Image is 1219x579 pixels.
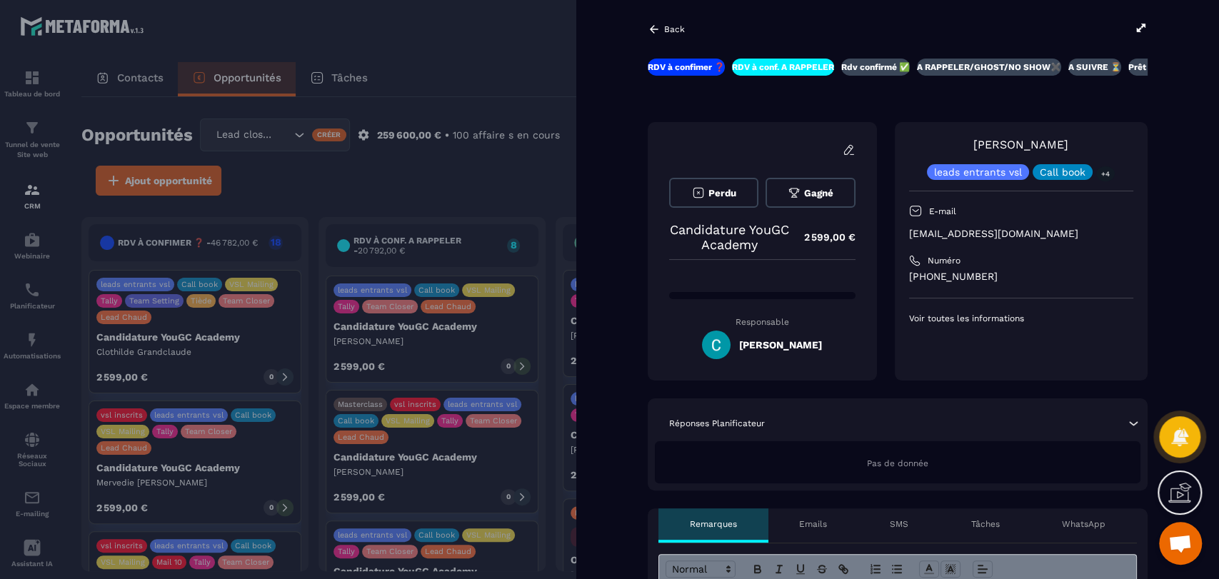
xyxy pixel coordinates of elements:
p: 2 599,00 € [790,223,856,251]
span: Perdu [708,188,736,198]
span: Gagné [804,188,833,198]
p: [EMAIL_ADDRESS][DOMAIN_NAME] [909,227,1133,241]
p: Numéro [928,255,960,266]
p: Responsable [669,317,856,327]
p: Emails [799,518,827,530]
p: [PHONE_NUMBER] [909,270,1133,283]
button: Perdu [669,178,758,208]
p: Call book [1040,167,1085,177]
p: leads entrants vsl [934,167,1022,177]
h5: [PERSON_NAME] [739,339,822,351]
div: Ouvrir le chat [1159,522,1202,565]
p: Tâches [971,518,1000,530]
p: Remarques [690,518,737,530]
p: Réponses Planificateur [669,418,765,429]
p: +4 [1096,166,1115,181]
p: WhatsApp [1062,518,1105,530]
p: E-mail [929,206,956,217]
button: Gagné [766,178,855,208]
span: Pas de donnée [867,458,928,468]
p: Voir toutes les informations [909,313,1133,324]
a: [PERSON_NAME] [973,138,1068,151]
p: SMS [890,518,908,530]
p: Candidature YouGC Academy [669,222,790,252]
